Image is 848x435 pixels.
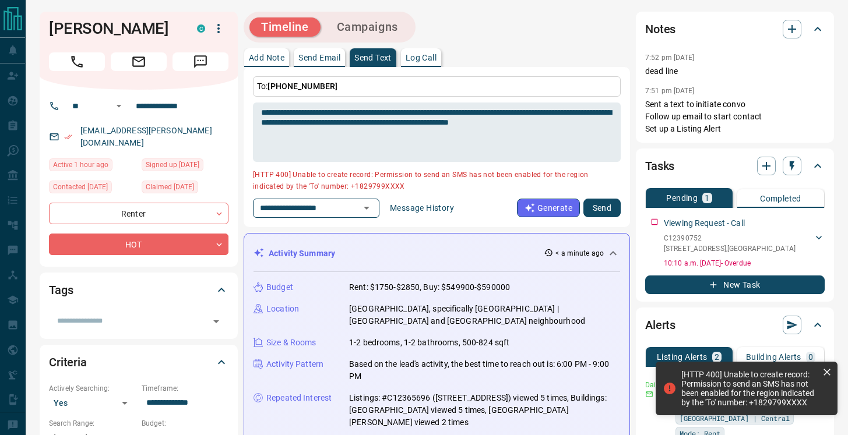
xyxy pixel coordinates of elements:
[49,52,105,71] span: Call
[705,194,709,202] p: 1
[266,303,299,315] p: Location
[142,181,228,197] div: Thu Sep 04 2025
[406,54,437,62] p: Log Call
[664,233,796,243] p: C12390752
[142,158,228,175] div: Wed Sep 03 2025
[715,353,719,361] p: 2
[253,76,621,97] p: To:
[349,303,620,327] p: [GEOGRAPHIC_DATA], specifically [GEOGRAPHIC_DATA] | [GEOGRAPHIC_DATA] and [GEOGRAPHIC_DATA] neigh...
[146,181,194,193] span: Claimed [DATE]
[49,418,136,429] p: Search Range:
[358,200,375,216] button: Open
[645,157,674,175] h2: Tasks
[146,159,199,171] span: Signed up [DATE]
[253,169,621,193] p: [HTTP 400] Unable to create record: Permission to send an SMS has not been enabled for the region...
[64,133,72,141] svg: Email Verified
[266,358,323,370] p: Activity Pattern
[269,247,335,260] p: Activity Summary
[49,276,228,304] div: Tags
[645,390,653,398] svg: Email
[142,383,228,394] p: Timeframe:
[349,337,509,349] p: 1-2 bedrooms, 1-2 bathrooms, 500-824 sqft
[49,281,73,299] h2: Tags
[80,126,212,147] a: [EMAIL_ADDRESS][PERSON_NAME][DOMAIN_NAME]
[645,98,825,135] p: Sent a text to initiate convo Follow up email to start contact Set up a Listing Alert
[349,358,620,383] p: Based on the lead's activity, the best time to reach out is: 6:00 PM - 9:00 PM
[645,311,825,339] div: Alerts
[808,353,813,361] p: 0
[664,217,745,229] p: Viewing Request - Call
[645,65,825,77] p: dead line
[664,258,825,268] p: 10:10 a.m. [DATE] - Overdue
[266,337,316,349] p: Size & Rooms
[173,52,228,71] span: Message
[49,348,228,376] div: Criteria
[53,181,108,193] span: Contacted [DATE]
[254,243,620,264] div: Activity Summary< a minute ago
[349,281,510,293] p: Rent: $1750-$2850, Buy: $549900-$590000
[645,15,825,43] div: Notes
[49,19,180,38] h1: [PERSON_NAME]
[49,353,87,372] h2: Criteria
[664,231,825,256] div: C12390752[STREET_ADDRESS],[GEOGRAPHIC_DATA]
[664,243,796,254] p: [STREET_ADDRESS] , [GEOGRAPHIC_DATA]
[383,199,461,217] button: Message History
[657,353,708,361] p: Listing Alerts
[53,159,108,171] span: Active 1 hour ago
[645,275,825,294] button: New Task
[555,248,604,259] p: < a minute ago
[249,54,284,62] p: Add Note
[112,99,126,113] button: Open
[645,380,668,390] p: Daily
[49,203,228,224] div: Renter
[266,392,332,404] p: Repeated Interest
[298,54,340,62] p: Send Email
[49,181,136,197] div: Thu Sep 04 2025
[354,54,392,62] p: Send Text
[49,383,136,394] p: Actively Searching:
[268,82,337,91] span: [PHONE_NUMBER]
[681,370,818,407] div: [HTTP 400] Unable to create record: Permission to send an SMS has not been enabled for the region...
[517,199,580,217] button: Generate
[49,234,228,255] div: HOT
[645,316,675,334] h2: Alerts
[645,87,695,95] p: 7:51 pm [DATE]
[197,24,205,33] div: condos.ca
[266,281,293,293] p: Budget
[49,158,136,175] div: Fri Sep 12 2025
[325,17,410,37] button: Campaigns
[666,194,698,202] p: Pending
[583,199,621,217] button: Send
[760,194,801,203] p: Completed
[645,152,825,180] div: Tasks
[111,52,167,71] span: Email
[249,17,321,37] button: Timeline
[746,353,801,361] p: Building Alerts
[208,313,224,330] button: Open
[349,392,620,429] p: Listings: #C12365696 ([STREET_ADDRESS]) viewed 5 times, Buildings: [GEOGRAPHIC_DATA] viewed 5 tim...
[49,394,136,412] div: Yes
[645,54,695,62] p: 7:52 pm [DATE]
[645,20,675,38] h2: Notes
[142,418,228,429] p: Budget:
